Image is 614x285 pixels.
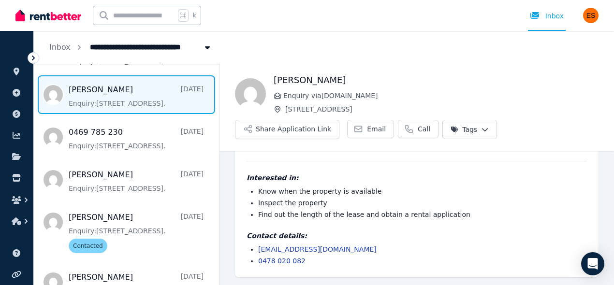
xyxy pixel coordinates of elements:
h4: Interested in: [247,173,587,183]
img: Evangeline Samoilov [583,8,599,23]
a: Inbox [49,43,71,52]
a: [PERSON_NAME][DATE]Enquiry:[STREET_ADDRESS]. [69,169,204,193]
div: Inbox [530,11,564,21]
a: [EMAIL_ADDRESS][DOMAIN_NAME] [258,245,377,253]
li: Find out the length of the lease and obtain a rental application [258,210,587,219]
nav: Breadcrumb [34,31,228,64]
a: [PERSON_NAME][DATE]Enquiry:[STREET_ADDRESS]. [69,84,204,108]
div: Open Intercom Messenger [581,252,604,275]
a: Call [398,120,439,138]
span: ORGANISE [8,53,38,60]
a: 0478 020 082 [258,257,306,265]
h1: [PERSON_NAME] [274,73,599,87]
a: Email [347,120,394,138]
img: RentBetter [15,8,81,23]
img: Phillip Evans [235,78,266,109]
span: k [192,12,196,19]
button: Share Application Link [235,120,339,139]
span: Enquiry via [DOMAIN_NAME] [283,91,599,100]
a: 0469 785 230[DATE]Enquiry:[STREET_ADDRESS]. [69,127,204,151]
h4: Contact details: [247,231,587,241]
span: Email [367,124,386,134]
a: [PERSON_NAME][DATE]Enquiry:[STREET_ADDRESS].Contacted [69,212,204,253]
span: Call [418,124,430,134]
a: Enquiry:[STREET_ADDRESS]. [69,42,204,66]
button: Tags [442,120,497,139]
li: Know when the property is available [258,186,587,196]
span: [STREET_ADDRESS] [285,104,599,114]
li: Inspect the property [258,198,587,208]
span: Tags [451,125,477,134]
